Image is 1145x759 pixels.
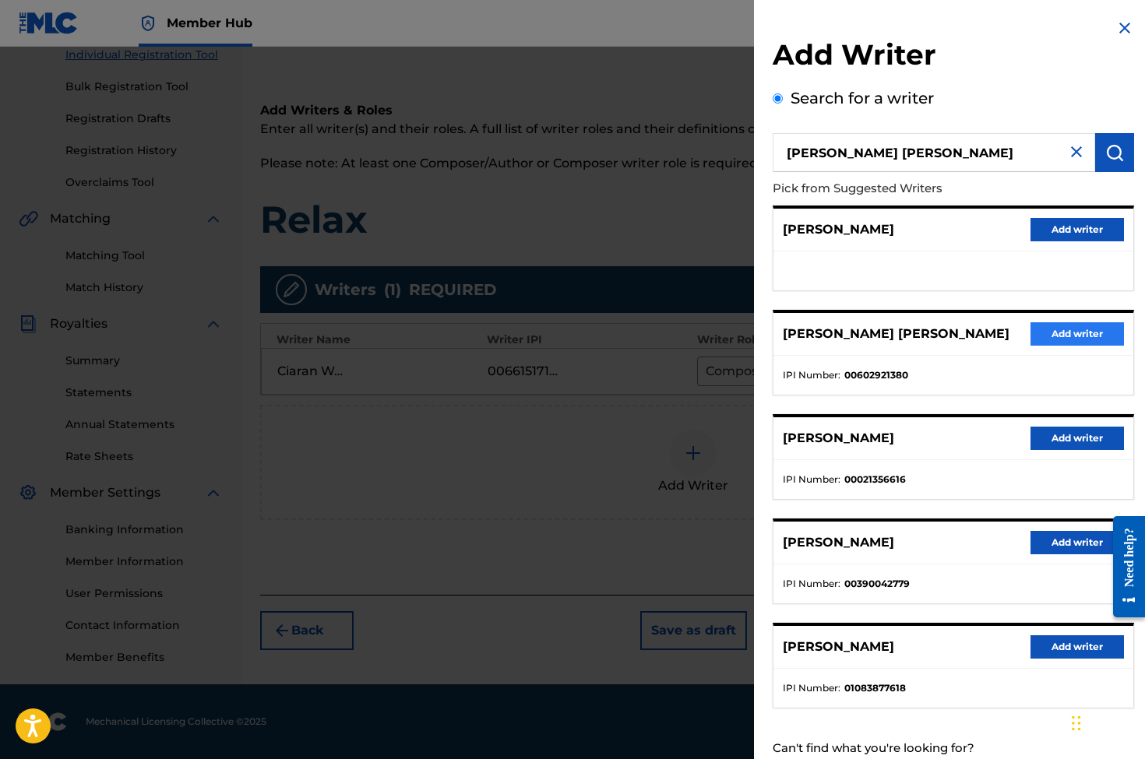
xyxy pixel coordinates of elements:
[783,533,894,552] p: [PERSON_NAME]
[139,14,157,33] img: Top Rightsholder
[844,681,906,695] strong: 01083877618
[844,473,906,487] strong: 00021356616
[783,681,840,695] span: IPI Number :
[783,368,840,382] span: IPI Number :
[783,429,894,448] p: [PERSON_NAME]
[1030,218,1124,241] button: Add writer
[844,368,908,382] strong: 00602921380
[773,37,1134,77] h2: Add Writer
[1030,635,1124,659] button: Add writer
[1030,531,1124,554] button: Add writer
[783,325,1009,343] p: [PERSON_NAME] [PERSON_NAME]
[1030,322,1124,346] button: Add writer
[773,133,1095,172] input: Search writer's name or IPI Number
[844,577,910,591] strong: 00390042779
[1101,501,1145,634] iframe: Resource Center
[791,89,934,107] label: Search for a writer
[1030,427,1124,450] button: Add writer
[1067,142,1086,161] img: close
[1067,684,1145,759] iframe: Chat Widget
[783,638,894,656] p: [PERSON_NAME]
[783,577,840,591] span: IPI Number :
[167,14,252,32] span: Member Hub
[773,172,1045,206] p: Pick from Suggested Writers
[783,220,894,239] p: [PERSON_NAME]
[1072,700,1081,747] div: Drag
[783,473,840,487] span: IPI Number :
[19,12,79,34] img: MLC Logo
[1105,143,1124,162] img: Search Works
